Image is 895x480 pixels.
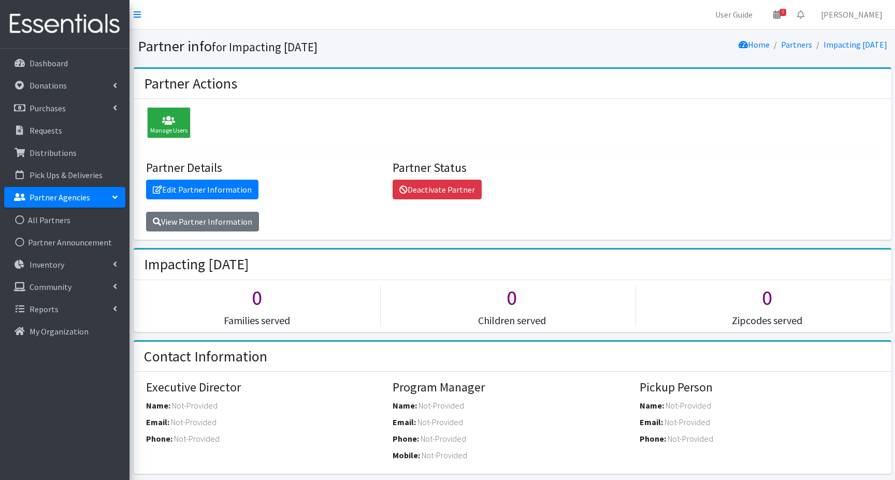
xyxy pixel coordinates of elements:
h4: Program Manager [393,380,632,395]
span: Not-Provided [172,400,218,411]
label: Phone: [393,432,419,445]
p: Requests [30,125,62,136]
p: Dashboard [30,58,68,68]
p: Inventory [30,259,64,270]
h2: Contact Information [144,348,267,366]
a: Manage Users [142,119,191,129]
h1: 0 [134,285,381,310]
a: Community [4,277,125,297]
span: Not-Provided [665,417,710,427]
label: Name: [640,399,664,412]
h4: Executive Director [146,380,385,395]
label: Mobile: [393,449,420,461]
a: 3 [765,4,789,25]
h5: Zipcodes served [644,314,891,327]
span: Not-Provided [417,417,463,427]
p: My Organization [30,326,89,337]
label: Phone: [640,432,666,445]
span: Not-Provided [666,400,711,411]
a: All Partners [4,210,125,230]
a: Reports [4,299,125,319]
span: Not-Provided [668,433,713,444]
a: Edit Partner Information [146,180,258,199]
div: Manage Users [147,107,191,138]
span: Not-Provided [418,400,464,411]
label: Email: [393,416,416,428]
h2: Partner Actions [144,75,237,93]
h5: Families served [134,314,381,327]
span: Not-Provided [171,417,216,427]
a: [PERSON_NAME] [813,4,891,25]
img: HumanEssentials [4,7,125,41]
span: Not-Provided [174,433,220,444]
p: Purchases [30,103,66,113]
a: Partner Agencies [4,187,125,208]
h4: Partner Status [393,161,632,176]
p: Distributions [30,148,77,158]
h4: Pickup Person [640,380,879,395]
a: My Organization [4,321,125,342]
h4: Partner Details [146,161,385,176]
h1: 0 [388,285,636,310]
a: Dashboard [4,53,125,74]
p: Reports [30,304,59,314]
span: 3 [779,9,786,16]
label: Email: [146,416,169,428]
a: Deactivate Partner [393,180,482,199]
label: Name: [393,399,417,412]
a: Home [739,39,770,50]
a: Donations [4,75,125,96]
a: Distributions [4,142,125,163]
a: Purchases [4,98,125,119]
a: Partner Announcement [4,232,125,253]
a: User Guide [707,4,761,25]
span: Not-Provided [422,450,467,460]
h1: 0 [644,285,891,310]
h2: Impacting [DATE] [144,256,249,273]
p: Partner Agencies [30,192,90,202]
p: Donations [30,80,67,91]
a: View Partner Information [146,212,259,231]
label: Phone: [146,432,172,445]
label: Name: [146,399,170,412]
small: for Impacting [DATE] [212,39,317,54]
a: Requests [4,120,125,141]
a: Pick Ups & Deliveries [4,165,125,185]
p: Community [30,282,71,292]
h5: Children served [388,314,636,327]
a: Partners [781,39,812,50]
span: Not-Provided [421,433,466,444]
h1: Partner info [138,37,509,55]
a: Inventory [4,254,125,275]
label: Email: [640,416,663,428]
a: Impacting [DATE] [824,39,887,50]
p: Pick Ups & Deliveries [30,170,103,180]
